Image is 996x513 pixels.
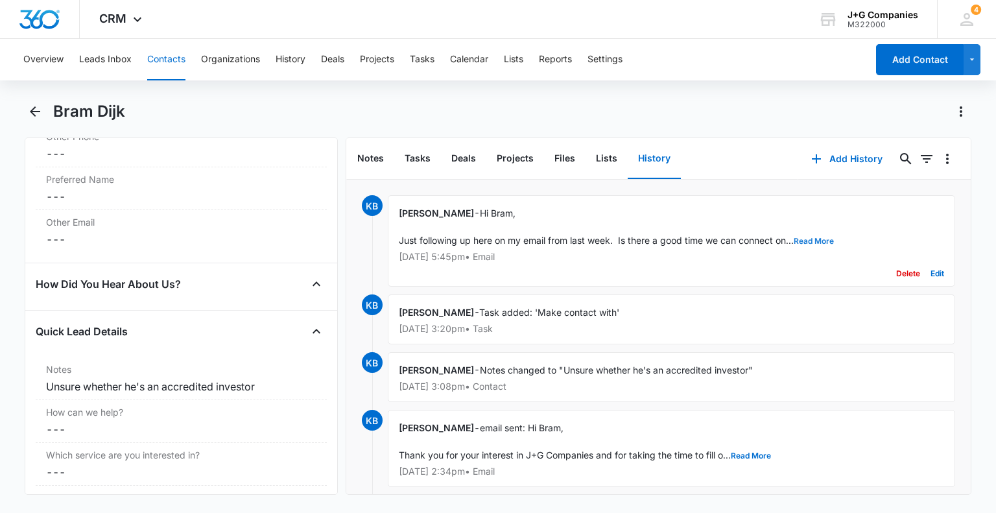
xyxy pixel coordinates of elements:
[347,139,394,179] button: Notes
[53,102,125,121] h1: Bram Dijk
[362,195,383,216] span: KB
[46,464,316,480] dd: ---
[46,173,316,186] label: Preferred Name
[876,44,964,75] button: Add Contact
[36,400,326,443] div: How can we help?---
[399,307,474,318] span: [PERSON_NAME]
[848,20,918,29] div: account id
[36,167,326,210] div: Preferred Name---
[36,276,181,292] h4: How Did You Hear About Us?
[479,307,619,318] span: Task added: 'Make contact with'
[36,210,326,252] div: Other Email---
[895,149,916,169] button: Search...
[388,195,955,287] div: -
[46,491,316,505] label: Special Notes
[399,324,944,333] p: [DATE] 3:20pm • Task
[399,364,474,376] span: [PERSON_NAME]
[399,467,944,476] p: [DATE] 2:34pm • Email
[46,405,316,419] label: How can we help?
[36,357,326,400] div: NotesUnsure whether he's an accredited investor
[896,261,920,286] button: Delete
[46,448,316,462] label: Which service are you interested in?
[848,10,918,20] div: account name
[46,215,316,229] label: Other Email
[46,146,316,161] dd: ---
[916,149,937,169] button: Filters
[147,39,185,80] button: Contacts
[394,139,441,179] button: Tasks
[306,321,327,342] button: Close
[46,379,316,394] div: Unsure whether he's an accredited investor
[46,232,316,247] dd: ---
[36,125,326,167] div: Other Phone---
[388,294,955,344] div: -
[450,39,488,80] button: Calendar
[362,294,383,315] span: KB
[399,208,474,219] span: [PERSON_NAME]
[539,39,572,80] button: Reports
[362,410,383,431] span: KB
[36,443,326,486] div: Which service are you interested in?---
[388,410,955,487] div: -
[951,101,971,122] button: Actions
[360,39,394,80] button: Projects
[399,422,474,433] span: [PERSON_NAME]
[937,149,958,169] button: Overflow Menu
[971,5,981,15] div: notifications count
[971,5,981,15] span: 4
[23,39,64,80] button: Overview
[306,274,327,294] button: Close
[410,39,434,80] button: Tasks
[441,139,486,179] button: Deals
[79,39,132,80] button: Leads Inbox
[321,39,344,80] button: Deals
[25,101,45,122] button: Back
[201,39,260,80] button: Organizations
[46,422,316,437] dd: ---
[931,261,944,286] button: Edit
[99,12,126,25] span: CRM
[36,324,128,339] h4: Quick Lead Details
[276,39,305,80] button: History
[480,364,753,376] span: Notes changed to "Unsure whether he's an accredited investor"
[399,382,944,391] p: [DATE] 3:08pm • Contact
[587,39,622,80] button: Settings
[731,452,771,460] button: Read More
[399,252,944,261] p: [DATE] 5:45pm • Email
[46,363,316,376] label: Notes
[486,139,544,179] button: Projects
[628,139,681,179] button: History
[504,39,523,80] button: Lists
[794,237,834,245] button: Read More
[798,143,895,174] button: Add History
[46,189,316,204] dd: ---
[388,352,955,402] div: -
[586,139,628,179] button: Lists
[362,352,383,373] span: KB
[544,139,586,179] button: Files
